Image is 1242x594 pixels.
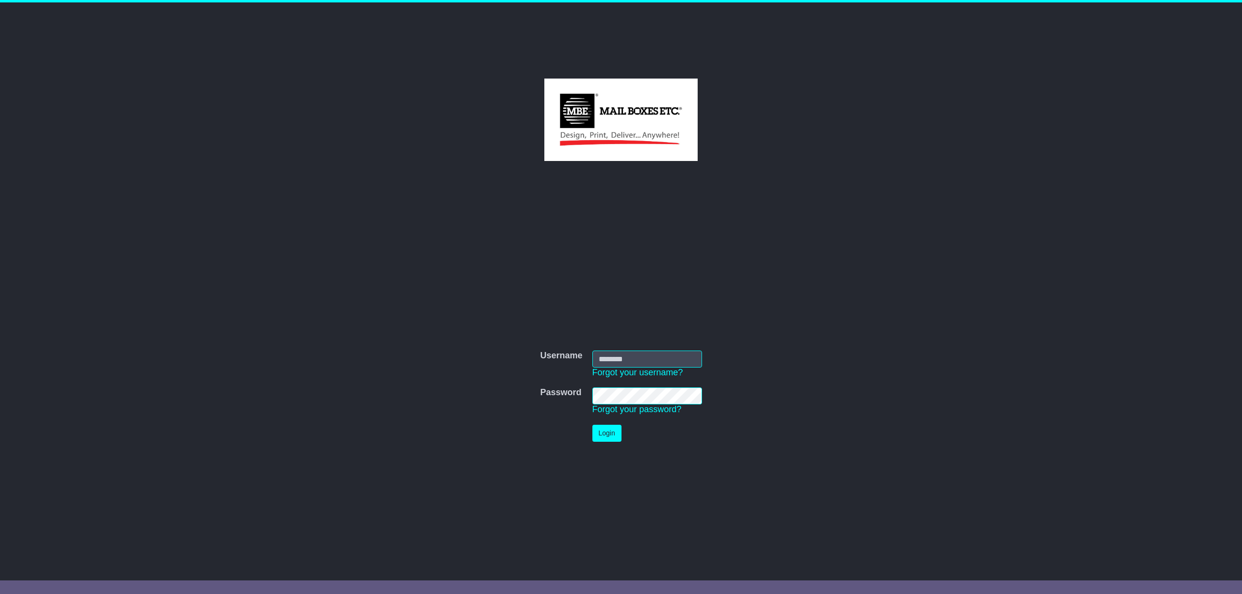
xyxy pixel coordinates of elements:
[540,351,582,361] label: Username
[592,425,621,442] button: Login
[592,368,683,377] a: Forgot your username?
[544,79,697,161] img: MBE Australia
[540,387,581,398] label: Password
[592,404,682,414] a: Forgot your password?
